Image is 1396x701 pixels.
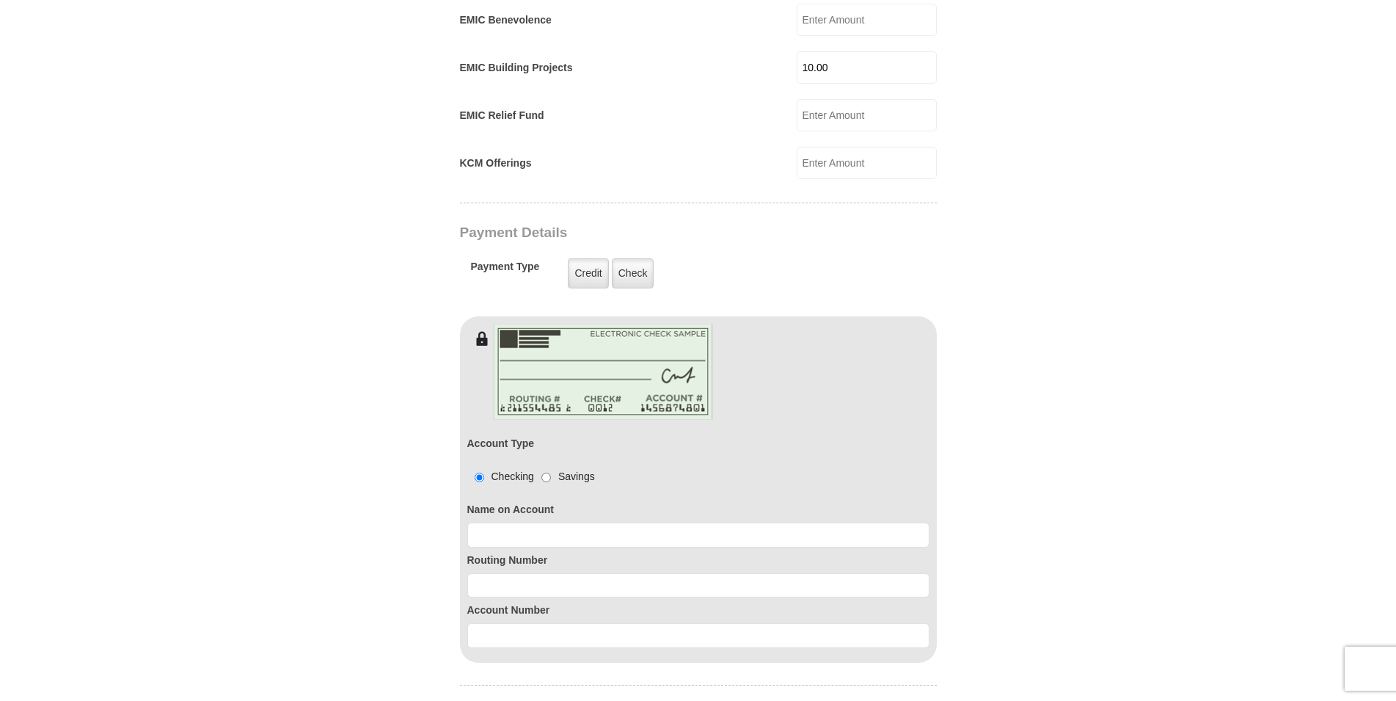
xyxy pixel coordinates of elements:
input: Enter Amount [797,4,937,36]
label: EMIC Building Projects [460,60,573,76]
label: Account Number [467,603,929,618]
input: Enter Amount [797,99,937,131]
label: Routing Number [467,553,929,568]
label: Credit [568,258,608,288]
label: EMIC Benevolence [460,12,552,28]
label: EMIC Relief Fund [460,108,544,123]
h5: Payment Type [471,261,540,280]
label: Check [612,258,654,288]
input: Enter Amount [797,147,937,179]
label: KCM Offerings [460,156,532,171]
input: Enter Amount [797,51,937,84]
label: Account Type [467,436,535,451]
img: check-en.png [493,324,713,420]
label: Name on Account [467,502,929,517]
div: Checking Savings [467,469,595,484]
h3: Payment Details [460,225,834,241]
